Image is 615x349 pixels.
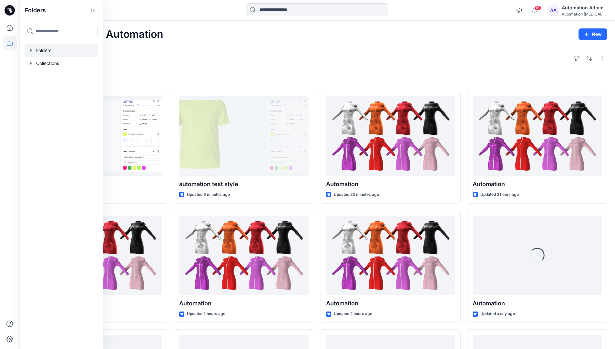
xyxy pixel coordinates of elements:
p: Updated 6 minutes ago [187,191,230,198]
a: Automation [326,96,455,176]
div: Automation Admin [562,4,607,12]
p: Automation [326,180,455,189]
button: New [579,28,607,40]
p: Automation [179,299,308,308]
p: Automation [326,299,455,308]
p: Updated 23 minutes ago [334,191,379,198]
a: automation test style [179,96,308,176]
div: Automation [MEDICAL_DATA]... [562,12,607,16]
p: Updated a day ago [480,311,515,317]
p: Updated 2 hours ago [480,191,519,198]
a: Automation [179,216,308,295]
span: 16 [534,5,541,11]
p: Updated 2 hours ago [187,311,225,317]
p: Automation [473,299,602,308]
div: AA [548,5,559,16]
h4: Styles [27,77,607,84]
a: Automation [326,216,455,295]
p: automation test style [179,180,308,189]
a: Automation [473,96,602,176]
p: Automation [473,180,602,189]
p: Updated 2 hours ago [334,311,372,317]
